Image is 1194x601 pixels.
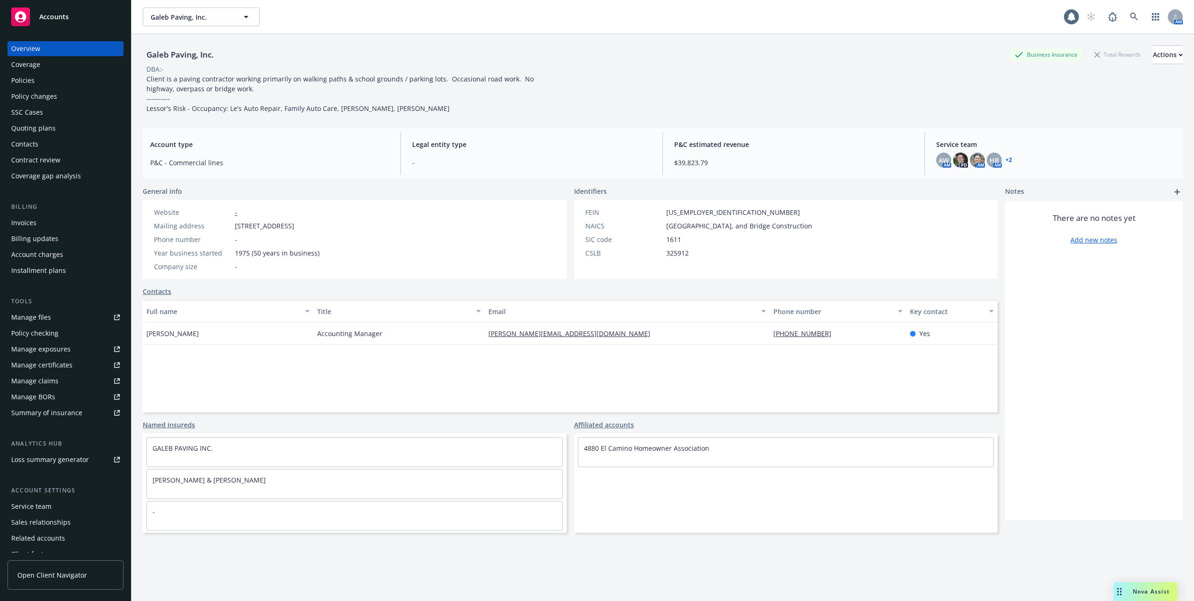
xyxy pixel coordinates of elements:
a: Overview [7,41,124,56]
span: Accounts [39,13,69,21]
div: Manage exposures [11,342,71,357]
div: Email [488,307,756,316]
a: Policy changes [7,89,124,104]
a: [PERSON_NAME] & [PERSON_NAME] [153,476,266,484]
span: 325912 [666,248,689,258]
a: Installment plans [7,263,124,278]
a: Manage exposures [7,342,124,357]
span: 1975 (50 years in business) [235,248,320,258]
div: Mailing address [154,221,231,231]
div: Overview [11,41,40,56]
div: Drag to move [1114,582,1125,601]
span: [STREET_ADDRESS] [235,221,294,231]
a: Policies [7,73,124,88]
div: DBA: - [146,64,164,74]
div: Key contact [910,307,983,316]
div: Policy changes [11,89,57,104]
a: Report a Bug [1103,7,1122,26]
div: SSC Cases [11,105,43,120]
a: Contract review [7,153,124,168]
span: Open Client Navigator [17,570,87,580]
div: Manage claims [11,374,58,388]
a: Quoting plans [7,121,124,136]
a: - [153,507,155,516]
div: Summary of insurance [11,405,82,420]
span: Notes [1005,186,1024,198]
div: Installment plans [11,263,66,278]
div: Invoices [11,215,36,230]
a: Billing updates [7,231,124,246]
div: Manage BORs [11,389,55,404]
div: Contacts [11,137,38,152]
div: Coverage [11,57,40,72]
span: Nova Assist [1133,587,1170,595]
div: NAICS [585,221,663,231]
button: Actions [1153,45,1183,64]
div: Phone number [773,307,892,316]
a: +2 [1005,157,1012,163]
span: Accounting Manager [317,329,382,338]
div: Account charges [11,247,63,262]
a: Service team [7,499,124,514]
div: Related accounts [11,531,65,546]
a: Manage BORs [7,389,124,404]
div: Loss summary generator [11,452,89,467]
div: Quoting plans [11,121,56,136]
div: Sales relationships [11,515,71,530]
span: AW [939,155,949,165]
div: Year business started [154,248,231,258]
a: Accounts [7,4,124,30]
span: Yes [919,329,930,338]
a: Client features [7,547,124,562]
span: Account type [150,139,389,149]
span: There are no notes yet [1053,213,1136,224]
a: Coverage gap analysis [7,169,124,183]
span: Client is a paving contractor working primarily on walking paths & school grounds / parking lots.... [146,74,536,113]
div: Billing updates [11,231,58,246]
span: $39,823.79 [674,158,913,168]
a: Sales relationships [7,515,124,530]
a: [PERSON_NAME][EMAIL_ADDRESS][DOMAIN_NAME] [488,329,658,338]
a: Invoices [7,215,124,230]
a: Policy checking [7,326,124,341]
div: Phone number [154,235,231,244]
button: Nova Assist [1114,582,1177,601]
div: Actions [1153,46,1183,64]
a: [PHONE_NUMBER] [773,329,839,338]
div: Coverage gap analysis [11,169,81,183]
span: - [412,158,651,168]
div: Contract review [11,153,60,168]
a: SSC Cases [7,105,124,120]
div: Account settings [7,486,124,495]
span: Identifiers [574,186,607,196]
a: GALEB PAVING INC. [153,444,213,453]
a: Coverage [7,57,124,72]
a: Start snowing [1082,7,1100,26]
div: Tools [7,297,124,306]
a: Affiliated accounts [574,420,634,430]
span: [GEOGRAPHIC_DATA], and Bridge Construction [666,221,812,231]
div: Title [317,307,470,316]
a: Related accounts [7,531,124,546]
span: Galeb Paving, Inc. [151,12,232,22]
div: Total Rewards [1090,49,1145,60]
a: - [235,208,237,217]
span: HB [990,155,999,165]
a: Loss summary generator [7,452,124,467]
div: FEIN [585,207,663,217]
button: Title [313,300,484,322]
a: Account charges [7,247,124,262]
div: Galeb Paving, Inc. [143,49,218,61]
span: [US_EMPLOYER_IDENTIFICATION_NUMBER] [666,207,800,217]
a: Switch app [1146,7,1165,26]
div: Full name [146,307,299,316]
img: photo [953,153,968,168]
button: Phone number [770,300,906,322]
span: P&C - Commercial lines [150,158,389,168]
div: Policy checking [11,326,58,341]
div: Billing [7,202,124,212]
button: Full name [143,300,313,322]
div: Manage files [11,310,51,325]
span: - [235,262,237,271]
